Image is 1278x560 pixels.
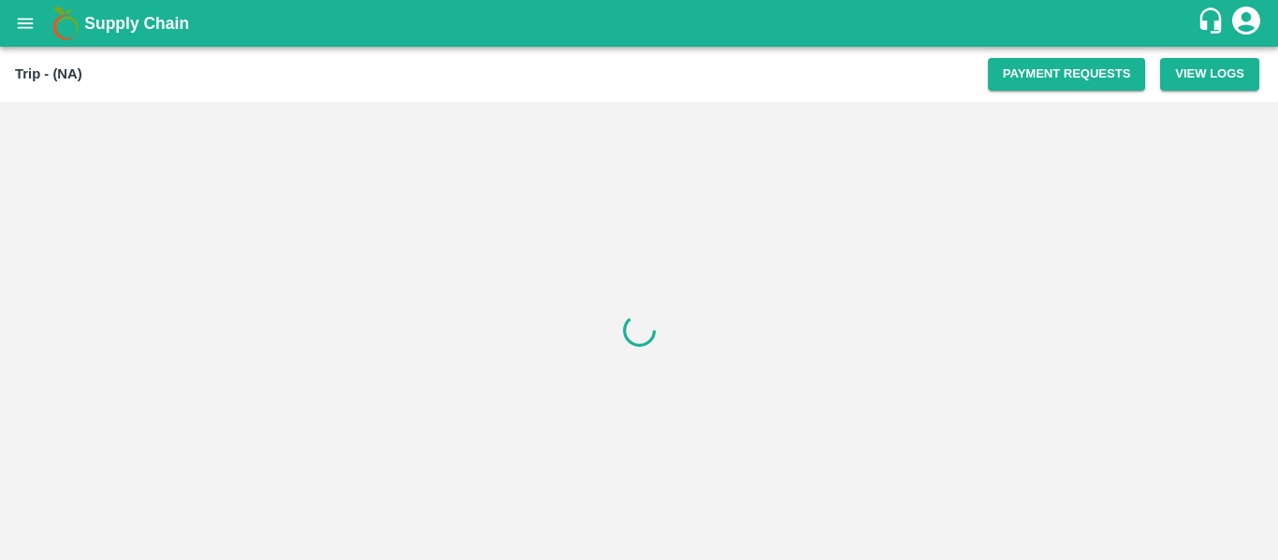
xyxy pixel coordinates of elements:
[47,5,84,42] img: logo
[84,10,1197,36] a: Supply Chain
[1229,4,1263,43] div: account of current user
[15,66,82,81] b: Trip - (NA)
[4,2,47,45] button: open drawer
[988,58,1146,91] button: Payment Requests
[1197,7,1229,40] div: customer-support
[1160,58,1259,91] button: View Logs
[84,14,189,33] b: Supply Chain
